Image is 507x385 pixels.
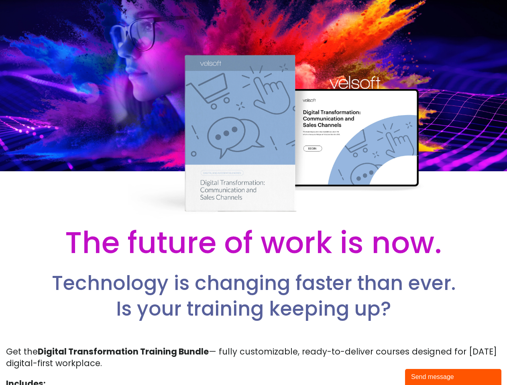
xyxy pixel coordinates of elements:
h2: Technology is changing faster than ever. Is your training keeping up? [26,271,481,322]
p: Get the — fully customizable, ready-to-deliver courses designed for [DATE] digital-first workplace. [6,346,501,369]
h2: The future of work is now. [25,223,481,262]
strong: Digital Transformation Training Bundle [38,346,209,357]
iframe: chat widget [405,367,503,385]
